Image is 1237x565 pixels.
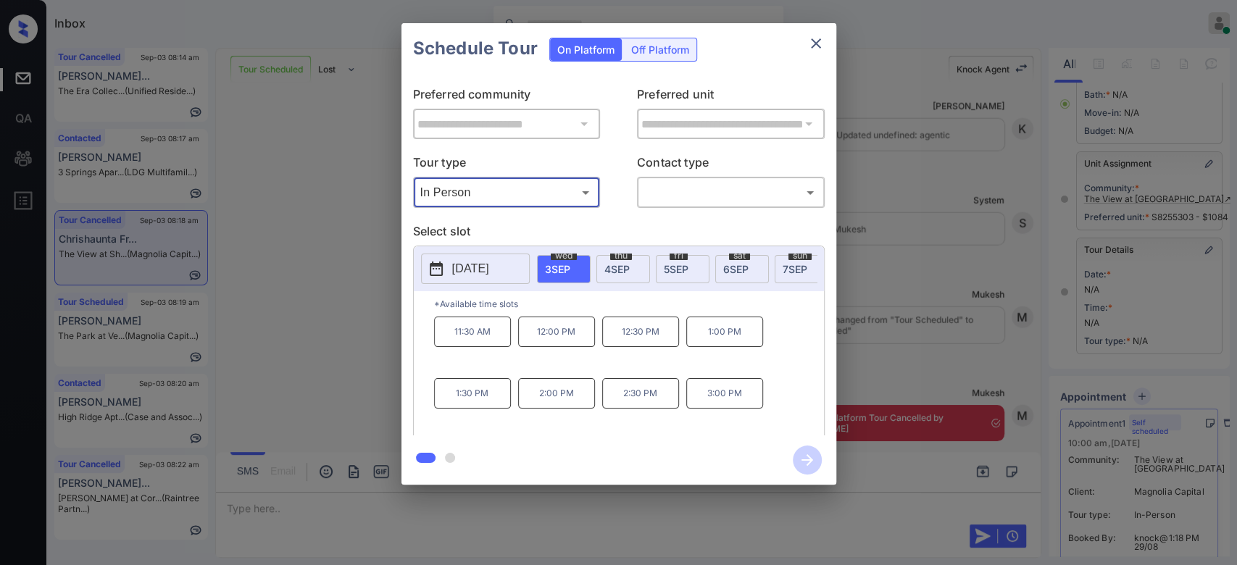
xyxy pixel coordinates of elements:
div: date-select [715,255,769,283]
div: date-select [775,255,828,283]
button: [DATE] [421,254,530,284]
div: date-select [537,255,591,283]
span: sat [729,251,750,260]
p: [DATE] [452,260,489,277]
p: Preferred unit [637,85,825,109]
p: 2:30 PM [602,378,679,409]
span: sun [788,251,812,260]
h2: Schedule Tour [401,23,549,74]
p: Tour type [413,154,601,177]
div: date-select [596,255,650,283]
button: btn-next [784,441,830,479]
p: 12:00 PM [518,317,595,347]
p: Select slot [413,222,825,246]
span: 5 SEP [664,263,688,275]
p: 1:00 PM [686,317,763,347]
p: 11:30 AM [434,317,511,347]
span: 7 SEP [783,263,807,275]
p: 2:00 PM [518,378,595,409]
div: Off Platform [624,38,696,61]
div: date-select [656,255,709,283]
span: 6 SEP [723,263,749,275]
p: 12:30 PM [602,317,679,347]
span: 4 SEP [604,263,630,275]
span: thu [610,251,632,260]
button: close [801,29,830,58]
p: 3:00 PM [686,378,763,409]
p: Preferred community [413,85,601,109]
div: In Person [417,180,597,204]
p: Contact type [637,154,825,177]
span: wed [551,251,577,260]
div: On Platform [550,38,622,61]
p: 1:30 PM [434,378,511,409]
p: *Available time slots [434,291,824,317]
span: 3 SEP [545,263,570,275]
span: fri [670,251,688,260]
